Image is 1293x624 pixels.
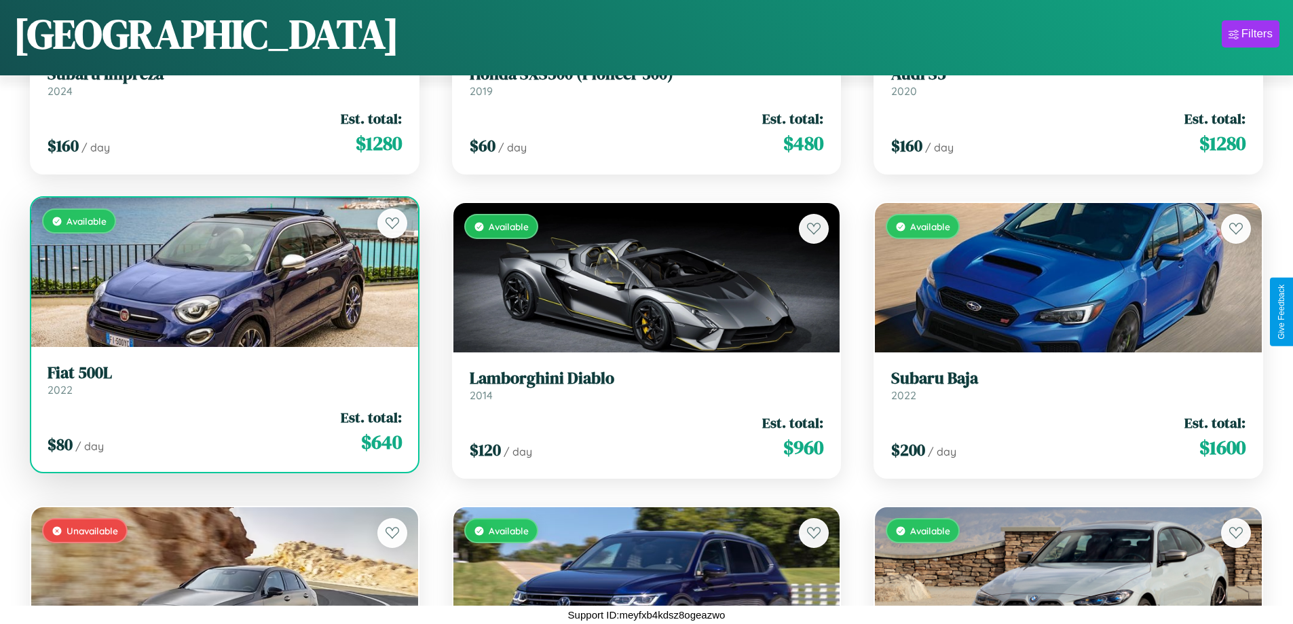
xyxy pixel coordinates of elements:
[1184,109,1245,128] span: Est. total:
[762,413,823,433] span: Est. total:
[891,439,925,461] span: $ 200
[783,130,823,157] span: $ 480
[67,525,118,536] span: Unavailable
[891,388,916,402] span: 2022
[48,363,402,397] a: Fiat 500L2022
[48,433,73,456] span: $ 80
[891,369,1245,402] a: Subaru Baja2022
[910,221,950,232] span: Available
[783,434,823,461] span: $ 960
[356,130,402,157] span: $ 1280
[1199,434,1245,461] span: $ 1600
[470,439,501,461] span: $ 120
[891,84,917,98] span: 2020
[504,445,532,458] span: / day
[1222,20,1279,48] button: Filters
[470,369,824,402] a: Lamborghini Diablo2014
[48,65,402,98] a: Subaru Impreza2024
[470,65,824,98] a: Honda SXS500 (Pioneer 500)2019
[81,141,110,154] span: / day
[470,84,493,98] span: 2019
[361,428,402,456] span: $ 640
[14,6,399,62] h1: [GEOGRAPHIC_DATA]
[928,445,956,458] span: / day
[48,383,73,397] span: 2022
[48,134,79,157] span: $ 160
[1241,27,1273,41] div: Filters
[470,65,824,84] h3: Honda SXS500 (Pioneer 500)
[925,141,954,154] span: / day
[341,407,402,427] span: Est. total:
[891,65,1245,98] a: Audi S52020
[762,109,823,128] span: Est. total:
[910,525,950,536] span: Available
[470,388,493,402] span: 2014
[75,439,104,453] span: / day
[1184,413,1245,433] span: Est. total:
[470,369,824,388] h3: Lamborghini Diablo
[498,141,527,154] span: / day
[48,363,402,383] h3: Fiat 500L
[1199,130,1245,157] span: $ 1280
[1277,285,1286,339] div: Give Feedback
[341,109,402,128] span: Est. total:
[568,606,726,624] p: Support ID: meyfxb4kdsz8ogeazwo
[67,215,107,227] span: Available
[891,369,1245,388] h3: Subaru Baja
[489,221,529,232] span: Available
[48,84,73,98] span: 2024
[489,525,529,536] span: Available
[891,134,922,157] span: $ 160
[470,134,495,157] span: $ 60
